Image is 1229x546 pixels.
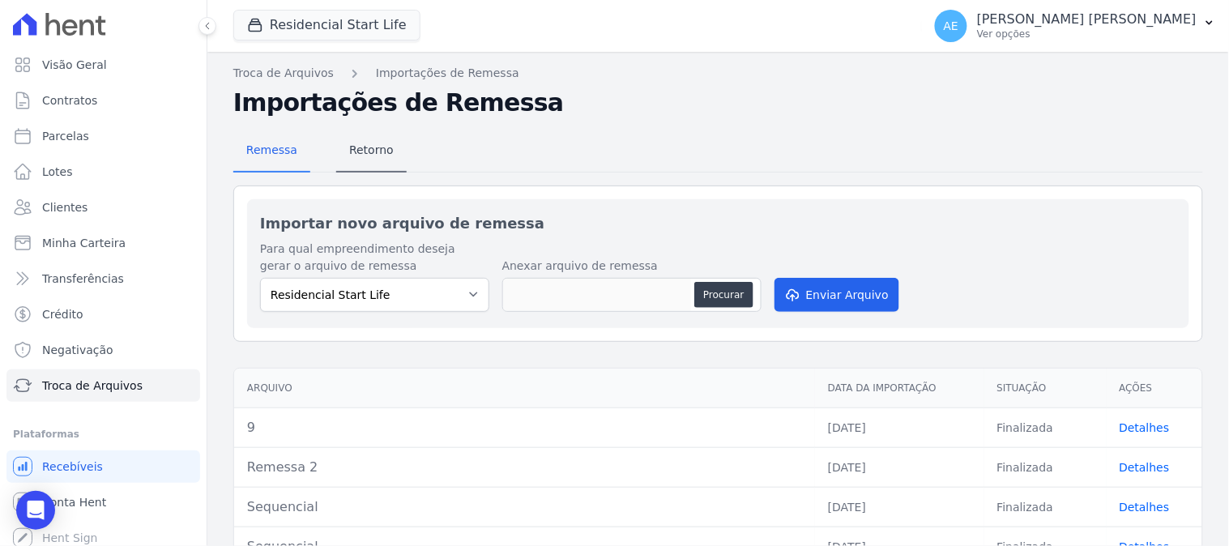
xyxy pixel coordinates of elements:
p: Ver opções [977,28,1197,41]
a: Detalhes [1120,461,1170,474]
td: [DATE] [815,447,984,487]
a: Contratos [6,84,200,117]
span: Conta Hent [42,494,106,510]
span: Parcelas [42,128,89,144]
h2: Importações de Remessa [233,88,1203,117]
a: Negativação [6,334,200,366]
a: Parcelas [6,120,200,152]
a: Lotes [6,156,200,188]
a: Conta Hent [6,486,200,518]
span: Crédito [42,306,83,322]
button: Residencial Start Life [233,10,420,41]
span: Retorno [339,134,403,166]
span: Recebíveis [42,459,103,475]
a: Importações de Remessa [376,65,519,82]
td: [DATE] [815,487,984,527]
label: Anexar arquivo de remessa [502,258,762,275]
a: Recebíveis [6,450,200,483]
a: Minha Carteira [6,227,200,259]
label: Para qual empreendimento deseja gerar o arquivo de remessa [260,241,489,275]
span: Troca de Arquivos [42,378,143,394]
span: Minha Carteira [42,235,126,251]
span: AE [944,20,958,32]
th: Ações [1107,369,1202,408]
nav: Breadcrumb [233,65,1203,82]
a: Troca de Arquivos [233,65,334,82]
td: Finalizada [984,447,1107,487]
td: Finalizada [984,407,1107,447]
a: Retorno [336,130,407,173]
a: Remessa [233,130,310,173]
span: Clientes [42,199,87,215]
span: Remessa [237,134,307,166]
div: Sequencial [247,497,802,517]
span: Transferências [42,271,124,287]
p: [PERSON_NAME] [PERSON_NAME] [977,11,1197,28]
button: Enviar Arquivo [775,278,899,312]
a: Transferências [6,262,200,295]
th: Arquivo [234,369,815,408]
div: Remessa 2 [247,458,802,477]
td: Finalizada [984,487,1107,527]
span: Visão Geral [42,57,107,73]
a: Troca de Arquivos [6,369,200,402]
div: Open Intercom Messenger [16,491,55,530]
a: Detalhes [1120,501,1170,514]
h2: Importar novo arquivo de remessa [260,212,1176,234]
th: Situação [984,369,1107,408]
a: Crédito [6,298,200,331]
button: AE [PERSON_NAME] [PERSON_NAME] Ver opções [922,3,1229,49]
span: Negativação [42,342,113,358]
span: Contratos [42,92,97,109]
button: Procurar [694,282,753,308]
div: Plataformas [13,424,194,444]
th: Data da Importação [815,369,984,408]
div: 9 [247,418,802,437]
td: [DATE] [815,407,984,447]
a: Clientes [6,191,200,224]
a: Visão Geral [6,49,200,81]
a: Detalhes [1120,421,1170,434]
span: Lotes [42,164,73,180]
